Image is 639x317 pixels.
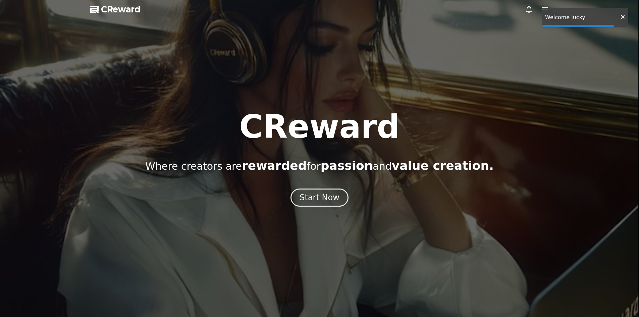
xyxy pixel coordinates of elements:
[392,159,494,172] span: value creation.
[101,4,141,15] span: CReward
[290,195,349,202] a: Start Now
[321,159,373,172] span: passion
[239,111,400,143] h1: CReward
[300,192,339,203] div: Start Now
[242,159,307,172] span: rewarded
[290,189,349,207] button: Start Now
[90,4,141,15] a: CReward
[145,159,494,172] p: Where creators are for and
